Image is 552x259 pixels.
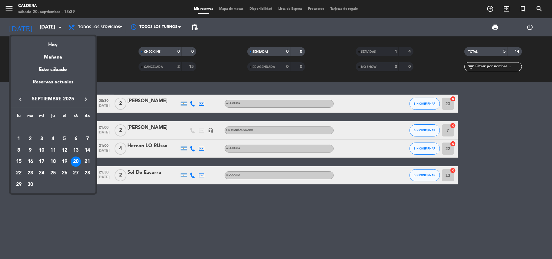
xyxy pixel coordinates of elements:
[11,61,95,78] div: Este sábado
[70,167,82,179] td: 27 de septiembre de 2025
[82,133,93,145] td: 7 de septiembre de 2025
[25,145,36,156] td: 9 de septiembre de 2025
[13,145,25,156] td: 8 de septiembre de 2025
[25,156,36,167] td: 16 de septiembre de 2025
[13,179,25,190] td: 29 de septiembre de 2025
[11,36,95,49] div: Hoy
[14,156,24,167] div: 15
[59,156,70,167] div: 19
[59,133,70,145] td: 5 de septiembre de 2025
[48,145,58,156] div: 11
[48,168,58,178] div: 25
[82,134,92,144] div: 7
[36,145,47,156] div: 10
[13,167,25,179] td: 22 de septiembre de 2025
[25,113,36,122] th: martes
[14,180,24,190] div: 29
[82,145,92,156] div: 14
[82,145,93,156] td: 14 de septiembre de 2025
[25,180,35,190] div: 30
[59,145,70,156] div: 12
[70,156,82,167] td: 20 de septiembre de 2025
[47,156,59,167] td: 18 de septiembre de 2025
[14,168,24,178] div: 22
[26,95,80,103] span: septiembre 2025
[70,133,82,145] td: 6 de septiembre de 2025
[80,95,91,103] button: keyboard_arrow_right
[25,179,36,190] td: 30 de septiembre de 2025
[82,156,92,167] div: 21
[25,134,35,144] div: 2
[36,134,47,144] div: 3
[70,145,82,156] td: 13 de septiembre de 2025
[25,167,36,179] td: 23 de septiembre de 2025
[25,133,36,145] td: 2 de septiembre de 2025
[11,78,95,91] div: Reservas actuales
[36,168,47,178] div: 24
[36,133,47,145] td: 3 de septiembre de 2025
[71,145,81,156] div: 13
[36,145,47,156] td: 10 de septiembre de 2025
[70,113,82,122] th: sábado
[25,168,35,178] div: 23
[36,167,47,179] td: 24 de septiembre de 2025
[59,145,70,156] td: 12 de septiembre de 2025
[59,134,70,144] div: 5
[25,156,35,167] div: 16
[82,96,89,103] i: keyboard_arrow_right
[13,113,25,122] th: lunes
[36,113,47,122] th: miércoles
[82,156,93,167] td: 21 de septiembre de 2025
[48,156,58,167] div: 18
[36,156,47,167] td: 17 de septiembre de 2025
[47,167,59,179] td: 25 de septiembre de 2025
[82,168,92,178] div: 28
[36,156,47,167] div: 17
[47,145,59,156] td: 11 de septiembre de 2025
[59,113,70,122] th: viernes
[59,167,70,179] td: 26 de septiembre de 2025
[14,145,24,156] div: 8
[25,145,35,156] div: 9
[47,113,59,122] th: jueves
[11,49,95,61] div: Mañana
[71,134,81,144] div: 6
[71,168,81,178] div: 27
[71,156,81,167] div: 20
[13,122,93,133] td: SEP.
[14,134,24,144] div: 1
[82,167,93,179] td: 28 de septiembre de 2025
[47,133,59,145] td: 4 de septiembre de 2025
[59,156,70,167] td: 19 de septiembre de 2025
[17,96,24,103] i: keyboard_arrow_left
[48,134,58,144] div: 4
[13,133,25,145] td: 1 de septiembre de 2025
[82,113,93,122] th: domingo
[13,156,25,167] td: 15 de septiembre de 2025
[59,168,70,178] div: 26
[15,95,26,103] button: keyboard_arrow_left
